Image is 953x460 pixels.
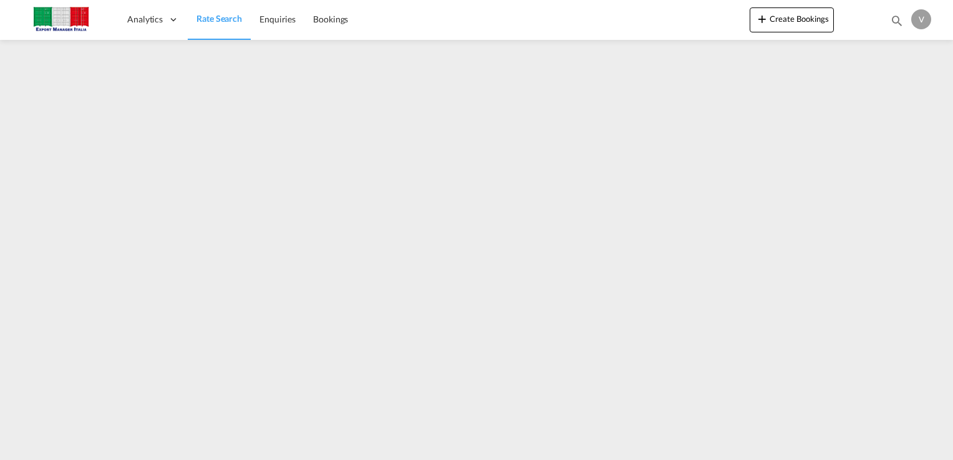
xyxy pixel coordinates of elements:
[750,7,834,32] button: icon-plus 400-fgCreate Bookings
[259,14,296,24] span: Enquiries
[911,9,931,29] div: V
[196,13,242,24] span: Rate Search
[755,11,770,26] md-icon: icon-plus 400-fg
[890,14,904,32] div: icon-magnify
[313,14,348,24] span: Bookings
[890,14,904,27] md-icon: icon-magnify
[127,13,163,26] span: Analytics
[19,6,103,34] img: 51022700b14f11efa3148557e262d94e.jpg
